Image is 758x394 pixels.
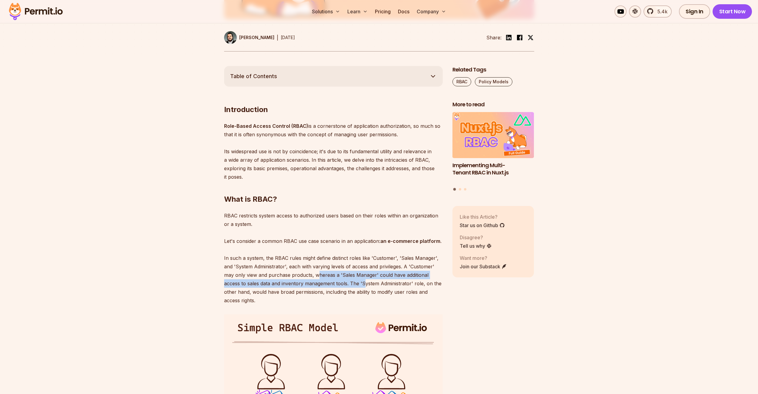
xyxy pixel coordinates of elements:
img: Permit logo [6,1,65,22]
p: [PERSON_NAME] [239,35,274,41]
button: Solutions [309,5,343,18]
div: | [277,34,278,41]
img: facebook [516,34,523,41]
img: twitter [528,35,534,41]
p: Want more? [460,254,507,262]
p: Like this Article? [460,213,505,220]
strong: Role-Based Access Control (RBAC) [224,123,308,129]
button: Table of Contents [224,66,443,87]
div: Posts [452,112,534,191]
strong: Introduction [224,105,268,114]
p: Disagree? [460,234,492,241]
img: Implementing Multi-Tenant RBAC in Nuxt.js [452,112,534,158]
p: is a cornerstone of application authorization, so much so that it is often synonymous with the co... [224,122,443,181]
a: Star us on Github [460,222,505,229]
li: Share: [486,34,501,41]
a: Policy Models [475,77,512,86]
strong: an e-commerce platform [380,238,440,244]
img: Gabriel L. Manor [224,31,237,44]
a: Tell us why [460,242,492,250]
button: Learn [345,5,370,18]
button: Company [414,5,449,18]
img: linkedin [505,34,512,41]
span: Table of Contents [230,72,277,81]
li: 1 of 3 [452,112,534,184]
button: Go to slide 2 [459,188,461,190]
strong: What is RBAC? [224,195,277,204]
a: RBAC [452,77,471,86]
h2: More to read [452,101,534,108]
a: 5.4k [644,5,672,18]
h3: Implementing Multi-Tenant RBAC in Nuxt.js [452,162,534,177]
a: Docs [396,5,412,18]
a: Start Now [713,4,752,19]
a: Pricing [372,5,393,18]
button: Go to slide 3 [464,188,466,190]
button: Go to slide 1 [453,188,456,190]
a: Join our Substack [460,263,507,270]
time: [DATE] [281,35,295,40]
a: [PERSON_NAME] [224,31,274,44]
a: Sign In [679,4,710,19]
span: 5.4k [654,8,667,15]
a: Implementing Multi-Tenant RBAC in Nuxt.jsImplementing Multi-Tenant RBAC in Nuxt.js [452,112,534,184]
h2: Related Tags [452,66,534,74]
p: RBAC restricts system access to authorized users based on their roles within an organization or a... [224,211,443,305]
